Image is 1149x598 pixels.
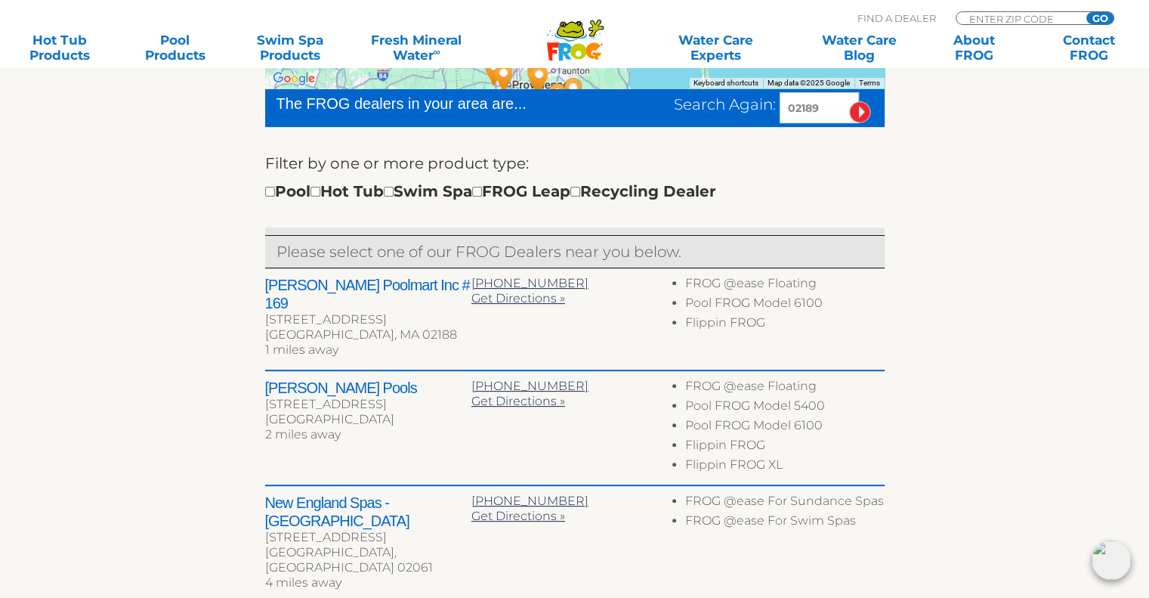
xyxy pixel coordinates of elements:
[15,33,104,63] a: Hot TubProducts
[674,95,776,113] span: Search Again:
[471,291,565,305] a: Get Directions »
[130,33,219,63] a: PoolProducts
[540,77,575,118] div: Hearthside Fireplace & Patio - Westport - 40 miles away.
[814,33,903,63] a: Water CareBlog
[486,57,521,98] div: The Pool Source - 42 miles away.
[276,240,873,264] p: Please select one of our FROG Dealers near you below.
[849,101,871,123] input: Submit
[265,412,471,427] div: [GEOGRAPHIC_DATA]
[1045,33,1134,63] a: ContactFROG
[265,397,471,412] div: [STREET_ADDRESS]
[1086,12,1113,24] input: GO
[685,379,884,398] li: FROG @ease Floating
[265,427,341,442] span: 2 miles away
[265,312,471,327] div: [STREET_ADDRESS]
[265,342,338,357] span: 1 miles away
[693,78,758,88] button: Keyboard shortcuts
[246,33,335,63] a: Swim SpaProducts
[685,296,884,315] li: Pool FROG Model 6100
[471,379,588,393] a: [PHONE_NUMBER]
[685,513,884,533] li: FROG @ease For Swim Spas
[857,11,936,25] p: Find A Dealer
[685,438,884,457] li: Flippin FROG
[471,276,588,290] a: [PHONE_NUMBER]
[685,398,884,418] li: Pool FROG Model 5400
[265,327,471,342] div: [GEOGRAPHIC_DATA], MA 02188
[768,79,850,87] span: Map data ©2025 Google
[265,545,471,575] div: [GEOGRAPHIC_DATA], [GEOGRAPHIC_DATA] 02061
[929,33,1018,63] a: AboutFROG
[522,59,557,100] div: Cut Price Pools / Sun & Fun - 35 miles away.
[265,151,529,175] label: Filter by one or more product type:
[643,33,789,63] a: Water CareExperts
[685,315,884,335] li: Flippin FROG
[265,179,716,203] div: Pool Hot Tub Swim Spa FROG Leap Recycling Dealer
[685,276,884,296] li: FROG @ease Floating
[859,79,880,87] a: Terms (opens in new tab)
[265,379,471,397] h2: [PERSON_NAME] Pools
[276,92,581,115] div: The FROG dealers in your area are...
[520,58,554,99] div: Dynasty Pools & Spa - 35 miles away.
[360,33,472,63] a: Fresh MineralWater∞
[471,394,565,408] a: Get Directions »
[968,12,1070,25] input: Zip Code Form
[265,276,471,312] h2: [PERSON_NAME] Poolmart Inc # 169
[1092,541,1131,580] img: openIcon
[269,69,319,88] a: Open this area in Google Maps (opens a new window)
[685,457,884,477] li: Flippin FROG XL
[433,46,440,57] sup: ∞
[265,530,471,545] div: [STREET_ADDRESS]
[685,418,884,438] li: Pool FROG Model 6100
[471,494,588,508] a: [PHONE_NUMBER]
[269,69,319,88] img: Google
[265,575,341,590] span: 4 miles away
[685,494,884,513] li: FROG @ease For Sundance Spas
[265,494,471,530] h2: New England Spas - [GEOGRAPHIC_DATA]
[471,509,565,523] a: Get Directions »
[477,51,511,91] div: Pools & Spas By Richard, Inc. - 42 miles away.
